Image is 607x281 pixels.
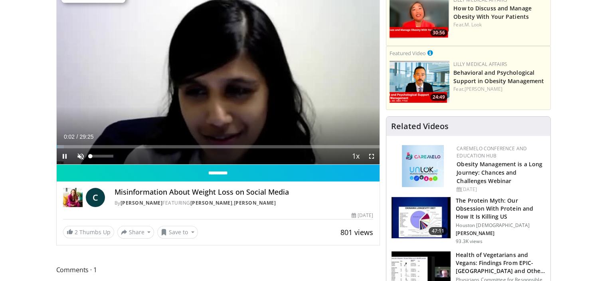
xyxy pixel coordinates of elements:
div: By FEATURING , [115,199,373,207]
span: Comments 1 [56,265,380,275]
span: 29:25 [79,134,93,140]
button: Playback Rate [348,148,364,164]
p: [PERSON_NAME] [456,230,546,237]
div: Volume Level [91,155,113,157]
a: Obesity Management is a Long Journey: Chances and Challenges Webinar [457,160,542,185]
span: 0:02 [64,134,75,140]
span: 30:56 [430,29,447,36]
div: [DATE] [457,186,544,193]
a: [PERSON_NAME] [121,199,163,206]
a: 24:49 [390,61,449,103]
a: [PERSON_NAME] [465,86,502,92]
button: Save to [157,226,198,239]
img: 45df64a9-a6de-482c-8a90-ada250f7980c.png.150x105_q85_autocrop_double_scale_upscale_version-0.2.jpg [402,145,444,187]
button: Fullscreen [364,148,380,164]
a: 47:11 The Protein Myth: Our Obsession With Protein and How It Is Killing US Houston [DEMOGRAPHIC_... [391,197,546,245]
a: How to Discuss and Manage Obesity With Your Patients [453,4,532,20]
a: [PERSON_NAME] [190,199,233,206]
p: 93.3K views [456,238,482,245]
div: Feat. [453,86,547,93]
span: / [77,134,78,140]
h3: The Protein Myth: Our Obsession With Protein and How It Is Killing US [456,197,546,221]
div: Feat. [453,21,547,28]
span: 801 views [340,227,373,237]
a: C [86,188,105,207]
img: b7b8b05e-5021-418b-a89a-60a270e7cf82.150x105_q85_crop-smart_upscale.jpg [391,197,451,239]
a: CaReMeLO Conference and Education Hub [457,145,527,159]
h3: Health of Vegetarians and Vegans: Findings From EPIC-[GEOGRAPHIC_DATA] and Othe… [456,251,546,275]
small: Featured Video [390,50,426,57]
button: Pause [57,148,73,164]
span: 2 [75,228,78,236]
p: Houston [DEMOGRAPHIC_DATA] [456,222,546,229]
a: Behavioral and Psychological Support in Obesity Management [453,69,544,85]
h4: Related Videos [391,122,449,131]
h4: Misinformation About Weight Loss on Social Media [115,188,373,197]
span: 47:11 [429,227,448,235]
a: [PERSON_NAME] [234,199,276,206]
a: 2 Thumbs Up [63,226,114,238]
img: Dr. Carolynn Francavilla [63,188,83,207]
div: [DATE] [352,212,373,219]
a: Lilly Medical Affairs [453,61,507,68]
span: 24:49 [430,94,447,101]
img: ba3304f6-7838-4e41-9c0f-2e31ebde6754.png.150x105_q85_crop-smart_upscale.png [390,61,449,103]
button: Share [117,226,154,239]
div: Progress Bar [57,145,380,148]
button: Unmute [73,148,89,164]
a: M. Look [465,21,482,28]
